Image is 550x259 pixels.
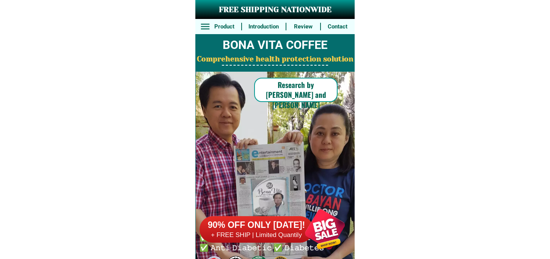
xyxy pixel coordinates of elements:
h6: Contact [325,22,350,31]
h6: + FREE SHIP | Limited Quantily [200,231,313,239]
h6: Review [290,22,316,31]
h6: Product [212,22,237,31]
h2: Comprehensive health protection solution [195,54,355,65]
h2: BONA VITA COFFEE [195,36,355,54]
h6: Introduction [246,22,281,31]
h6: Research by [PERSON_NAME] and [PERSON_NAME] [254,80,338,110]
h3: FREE SHIPPING NATIONWIDE [195,4,355,16]
h6: 90% OFF ONLY [DATE]! [200,220,313,231]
